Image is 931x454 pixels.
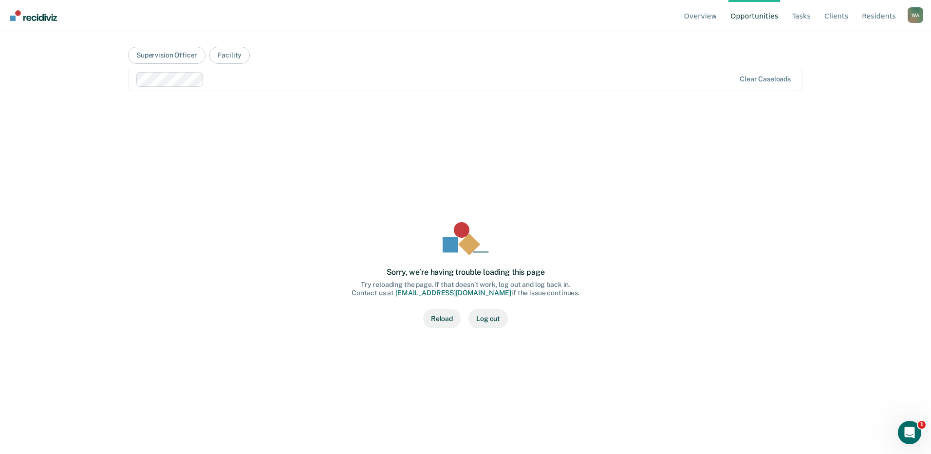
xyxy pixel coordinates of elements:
div: Sorry, we’re having trouble loading this page [387,267,545,277]
div: Clear caseloads [740,75,791,83]
div: W A [908,7,923,23]
a: [EMAIL_ADDRESS][DOMAIN_NAME] [395,289,511,297]
img: Recidiviz [10,10,57,21]
button: Facility [209,47,250,64]
button: Log out [468,309,508,328]
button: Profile dropdown button [908,7,923,23]
button: Supervision Officer [128,47,205,64]
iframe: Intercom live chat [898,421,921,444]
button: Reload [423,309,461,328]
span: 1 [918,421,926,429]
div: Try reloading the page. If that doesn’t work, log out and log back in. Contact us at if the issue... [352,281,579,297]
